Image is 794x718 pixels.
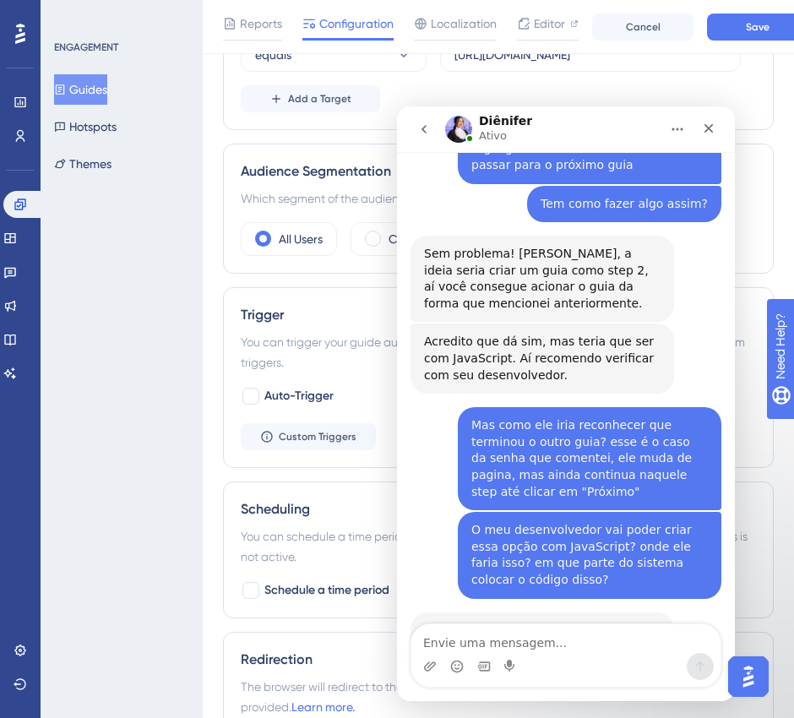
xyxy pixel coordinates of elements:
[626,20,661,34] span: Cancel
[241,38,427,72] button: equals
[241,423,376,450] button: Custom Triggers
[240,14,282,34] span: Reports
[592,14,693,41] button: Cancel
[288,92,351,106] span: Add a Target
[241,650,756,670] div: Redirection
[746,20,770,34] span: Save
[54,149,111,179] button: Themes
[241,499,756,519] div: Scheduling
[241,85,380,112] button: Add a Target
[54,112,117,142] button: Hotspots
[264,580,389,601] span: Schedule a time period
[279,229,323,249] label: All Users
[241,332,756,373] div: You can trigger your guide automatically when the target URL is visited, and/or use the custom tr...
[534,14,565,34] span: Editor
[319,14,394,34] span: Configuration
[54,41,118,54] div: ENGAGEMENT
[723,651,774,702] iframe: UserGuiding AI Assistant Launcher
[54,74,107,105] button: Guides
[454,46,726,64] input: yourwebsite.com/path
[241,526,756,567] div: You can schedule a time period for your guide to appear. Scheduling will not work if the status i...
[279,430,356,443] span: Custom Triggers
[255,45,291,65] span: equals
[241,305,756,325] div: Trigger
[241,677,756,717] span: The browser will redirect to the “Redirection URL” when the Targeting Conditions are not provided.
[397,106,735,701] iframe: Intercom live chat
[40,4,106,24] span: Need Help?
[241,161,756,182] div: Audience Segmentation
[389,229,481,249] label: Custom Segment
[291,700,355,714] a: Learn more.
[431,14,497,34] span: Localization
[264,386,334,406] span: Auto-Trigger
[241,188,756,209] div: Which segment of the audience would you like to show this guide to?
